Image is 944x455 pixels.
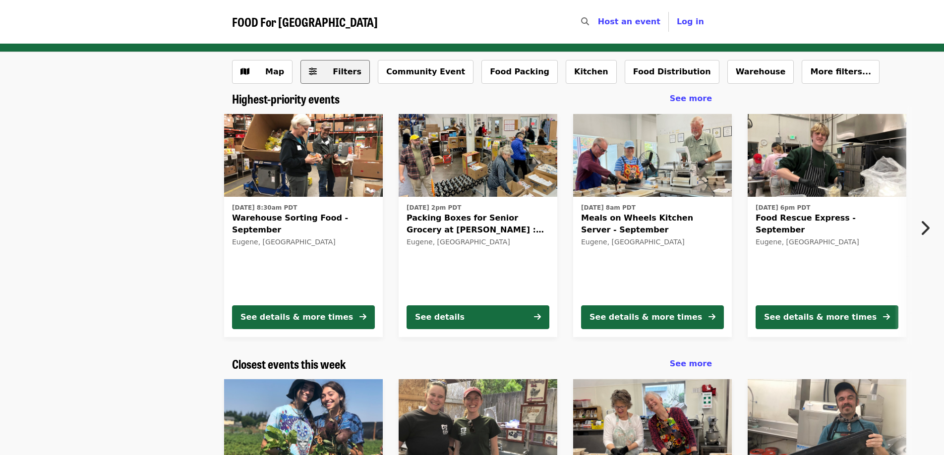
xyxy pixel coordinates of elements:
[399,114,557,337] a: See details for "Packing Boxes for Senior Grocery at Bailey Hill : September"
[573,114,732,337] a: See details for "Meals on Wheels Kitchen Server - September"
[399,114,557,197] img: Packing Boxes for Senior Grocery at Bailey Hill : September organized by FOOD For Lane County
[224,114,383,337] a: See details for "Warehouse Sorting Food - September"
[764,311,877,323] div: See details & more times
[625,60,719,84] button: Food Distribution
[415,311,465,323] div: See details
[566,60,617,84] button: Kitchen
[581,203,636,212] time: [DATE] 8am PDT
[670,358,712,370] a: See more
[309,67,317,76] i: sliders-h icon
[581,305,724,329] button: See details & more times
[920,219,930,237] i: chevron-right icon
[911,214,944,242] button: Next item
[581,17,589,26] i: search icon
[802,60,880,84] button: More filters...
[300,60,370,84] button: Filters (0 selected)
[727,60,794,84] button: Warehouse
[378,60,473,84] button: Community Event
[240,67,249,76] i: map icon
[224,114,383,197] img: Warehouse Sorting Food - September organized by FOOD For Lane County
[232,355,346,372] span: Closest events this week
[581,212,724,236] span: Meals on Wheels Kitchen Server - September
[756,203,810,212] time: [DATE] 6pm PDT
[232,60,293,84] button: Show map view
[232,212,375,236] span: Warehouse Sorting Food - September
[573,114,732,197] img: Meals on Wheels Kitchen Server - September organized by FOOD For Lane County
[670,359,712,368] span: See more
[232,357,346,371] a: Closest events this week
[224,92,720,106] div: Highest-priority events
[240,311,353,323] div: See details & more times
[481,60,558,84] button: Food Packing
[670,93,712,105] a: See more
[670,94,712,103] span: See more
[756,212,898,236] span: Food Rescue Express - September
[598,17,660,26] a: Host an event
[595,10,603,34] input: Search
[677,17,704,26] span: Log in
[407,238,549,246] div: Eugene, [GEOGRAPHIC_DATA]
[669,12,712,32] button: Log in
[232,305,375,329] button: See details & more times
[883,312,890,322] i: arrow-right icon
[232,90,340,107] span: Highest-priority events
[590,311,702,323] div: See details & more times
[407,212,549,236] span: Packing Boxes for Senior Grocery at [PERSON_NAME] : September
[407,305,549,329] button: See details
[333,67,361,76] span: Filters
[224,357,720,371] div: Closest events this week
[407,203,461,212] time: [DATE] 2pm PDT
[232,238,375,246] div: Eugene, [GEOGRAPHIC_DATA]
[756,305,898,329] button: See details & more times
[359,312,366,322] i: arrow-right icon
[810,67,871,76] span: More filters...
[232,13,378,30] span: FOOD For [GEOGRAPHIC_DATA]
[534,312,541,322] i: arrow-right icon
[265,67,284,76] span: Map
[232,92,340,106] a: Highest-priority events
[756,238,898,246] div: Eugene, [GEOGRAPHIC_DATA]
[748,114,906,337] a: See details for "Food Rescue Express - September"
[581,238,724,246] div: Eugene, [GEOGRAPHIC_DATA]
[708,312,715,322] i: arrow-right icon
[232,15,378,29] a: FOOD For [GEOGRAPHIC_DATA]
[748,114,906,197] img: Food Rescue Express - September organized by FOOD For Lane County
[232,203,297,212] time: [DATE] 8:30am PDT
